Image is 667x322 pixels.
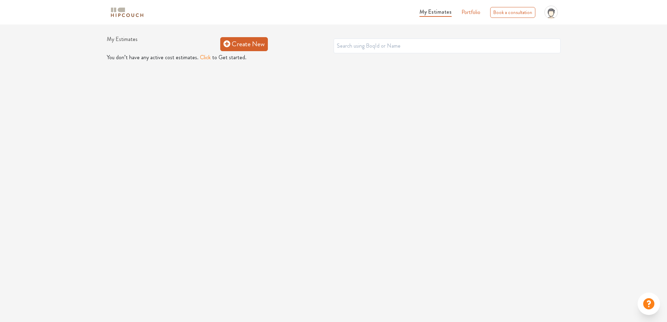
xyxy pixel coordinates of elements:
[220,37,268,51] a: Create New
[107,53,561,62] p: You don’t have any active cost estimates. to Get started.
[110,6,145,19] img: logo-horizontal.svg
[107,36,220,52] h1: My Estimates
[110,5,145,20] span: logo-horizontal.svg
[200,53,211,62] button: Click
[334,39,561,53] input: Search using BoqId or Name
[419,8,452,16] span: My Estimates
[461,8,480,16] a: Portfolio
[490,7,535,18] div: Book a consultation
